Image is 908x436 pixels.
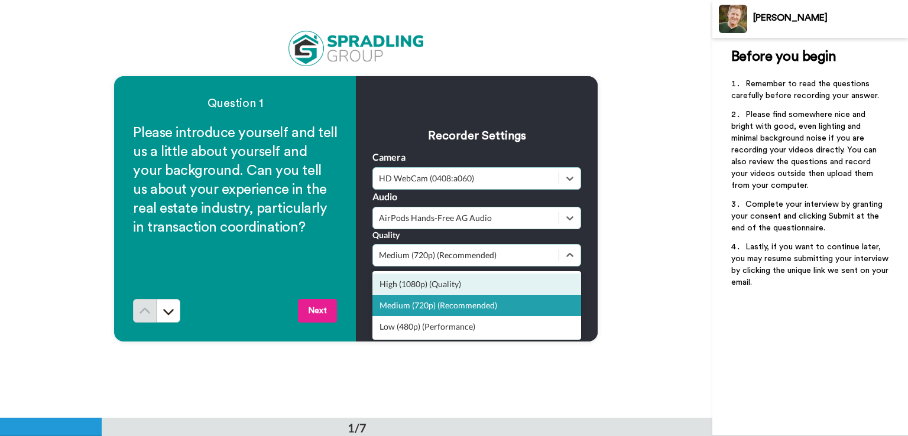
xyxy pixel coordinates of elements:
[379,212,553,224] div: AirPods Hands-Free AG Audio
[719,5,747,33] img: Profile Image
[372,190,397,204] label: Audio
[329,419,385,436] div: 1/7
[753,12,907,24] div: [PERSON_NAME]
[372,128,581,144] h3: Recorder Settings
[133,95,337,112] h4: Question 1
[298,299,337,323] button: Next
[731,110,879,190] span: Please find somewhere nice and bright with good, even lighting and minimal background noise if yo...
[372,316,581,337] div: Low (480p) (Performance)
[372,229,400,241] label: Quality
[372,295,581,316] div: Medium (720p) (Recommended)
[133,126,340,235] span: Please introduce yourself and tell us a little about yourself and your background. Can you tell u...
[379,249,553,261] div: Medium (720p) (Recommended)
[731,80,879,100] span: Remember to read the questions carefully before recording your answer.
[731,243,891,287] span: Lastly, if you want to continue later, you may resume submitting your interview by clicking the u...
[372,274,581,295] div: High (1080p) (Quality)
[731,50,836,64] span: Before you begin
[379,173,553,184] div: HD WebCam (0408:a060)
[372,150,406,164] label: Camera
[731,200,885,232] span: Complete your interview by granting your consent and clicking Submit at the end of the questionna...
